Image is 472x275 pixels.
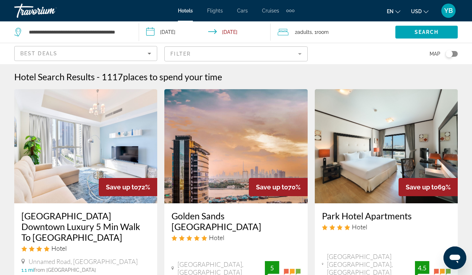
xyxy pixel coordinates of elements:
span: Hotel [51,244,67,252]
span: Save up to [106,183,138,191]
mat-select: Sort by [20,49,151,58]
span: 2 [295,27,312,37]
a: Park Hotel Apartments [322,210,451,221]
div: 69% [399,178,458,196]
button: Change currency [411,6,429,16]
span: en [387,9,394,14]
span: Hotel [209,234,224,241]
span: 1.1 mi [21,267,34,273]
img: Hotel image [14,89,157,203]
div: 70% [249,178,308,196]
span: Best Deals [20,51,57,56]
a: Cruises [262,8,279,14]
button: Change language [387,6,400,16]
a: Travorium [14,1,86,20]
div: 4 star Hotel [21,244,150,252]
button: User Menu [439,3,458,18]
a: Flights [207,8,223,14]
span: Adults [297,29,312,35]
span: Room [317,29,329,35]
div: 4.5 [415,264,429,272]
span: from [GEOGRAPHIC_DATA] [34,267,96,273]
span: Save up to [406,183,438,191]
span: Unnamed Road, [GEOGRAPHIC_DATA] [29,258,138,265]
img: Hotel image [164,89,307,203]
div: 5 star Hotel [171,234,300,241]
span: places to spend your time [123,71,222,82]
button: Extra navigation items [286,5,294,16]
a: Hotels [178,8,193,14]
a: Cars [237,8,248,14]
iframe: Кнопка запуска окна обмена сообщениями [443,246,466,269]
span: Search [415,29,439,35]
div: 5 [265,264,279,272]
button: Travelers: 2 adults, 0 children [271,21,395,43]
button: Toggle map [440,51,458,57]
span: Save up to [256,183,288,191]
div: 4 star Hotel [322,223,451,231]
span: Map [430,49,440,59]
span: USD [411,9,422,14]
button: Filter [164,46,307,62]
span: - [97,71,100,82]
span: YB [444,7,453,14]
button: Search [395,26,458,39]
h1: Hotel Search Results [14,71,95,82]
button: Check-in date: Oct 27, 2025 Check-out date: Nov 1, 2025 [139,21,271,43]
span: , 1 [312,27,329,37]
span: Hotel [352,223,367,231]
div: 72% [99,178,157,196]
a: Golden Sands [GEOGRAPHIC_DATA] [171,210,300,232]
a: [GEOGRAPHIC_DATA] Downtown Luxury 5 Min Walk To [GEOGRAPHIC_DATA] [21,210,150,243]
h2: 1117 [102,71,222,82]
img: Hotel image [315,89,458,203]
